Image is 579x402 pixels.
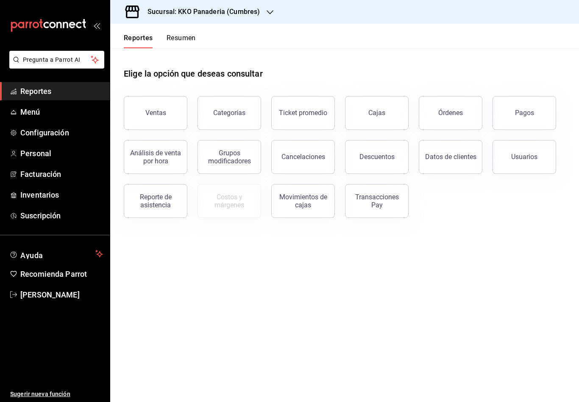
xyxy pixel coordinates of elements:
div: Descuentos [359,153,395,161]
span: Personal [20,148,103,159]
span: Suscripción [20,210,103,221]
button: Pagos [493,96,556,130]
button: Reportes [124,34,153,48]
span: Menú [20,106,103,118]
div: Movimientos de cajas [277,193,329,209]
span: Pregunta a Parrot AI [23,55,91,64]
div: navigation tabs [124,34,196,48]
h1: Elige la opción que deseas consultar [124,67,263,80]
button: Resumen [167,34,196,48]
span: Recomienda Parrot [20,268,103,280]
button: Transacciones Pay [345,184,409,218]
span: Configuración [20,127,103,138]
div: Cajas [368,108,386,118]
h3: Sucursal: KKO Panaderia (Cumbres) [141,7,260,17]
button: open_drawer_menu [93,22,100,29]
span: Inventarios [20,189,103,201]
button: Grupos modificadores [198,140,261,174]
button: Contrata inventarios para ver este reporte [198,184,261,218]
button: Usuarios [493,140,556,174]
span: Facturación [20,168,103,180]
div: Cancelaciones [281,153,325,161]
div: Datos de clientes [425,153,476,161]
div: Análisis de venta por hora [129,149,182,165]
span: [PERSON_NAME] [20,289,103,300]
div: Ticket promedio [279,109,327,117]
button: Análisis de venta por hora [124,140,187,174]
a: Pregunta a Parrot AI [6,61,104,70]
button: Movimientos de cajas [271,184,335,218]
button: Cancelaciones [271,140,335,174]
div: Transacciones Pay [351,193,403,209]
div: Reporte de asistencia [129,193,182,209]
button: Ventas [124,96,187,130]
div: Usuarios [511,153,537,161]
button: Descuentos [345,140,409,174]
span: Ayuda [20,249,92,259]
button: Categorías [198,96,261,130]
button: Ticket promedio [271,96,335,130]
div: Pagos [515,109,534,117]
div: Categorías [213,109,245,117]
div: Ventas [145,109,166,117]
div: Grupos modificadores [203,149,256,165]
button: Reporte de asistencia [124,184,187,218]
span: Sugerir nueva función [10,390,103,399]
button: Pregunta a Parrot AI [9,51,104,69]
div: Costos y márgenes [203,193,256,209]
a: Cajas [345,96,409,130]
button: Órdenes [419,96,482,130]
span: Reportes [20,85,103,97]
div: Órdenes [438,109,463,117]
button: Datos de clientes [419,140,482,174]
